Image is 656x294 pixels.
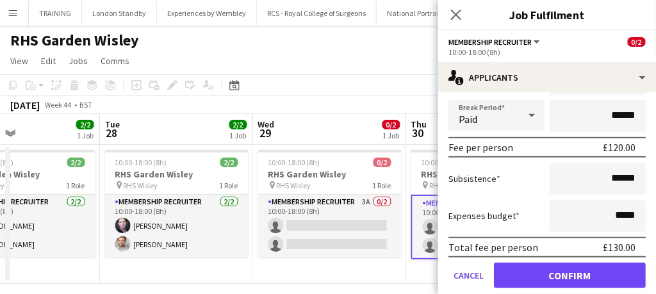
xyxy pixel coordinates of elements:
[67,181,85,190] span: 1 Role
[220,181,238,190] span: 1 Role
[448,241,538,254] div: Total fee per person
[103,126,120,140] span: 28
[124,181,158,190] span: RHS Wisley
[115,158,167,167] span: 10:00-18:00 (8h)
[382,120,400,129] span: 0/2
[82,1,157,26] button: London Standby
[105,118,120,130] span: Tue
[448,173,500,184] label: Subsistence
[603,141,635,154] div: £120.00
[258,118,275,130] span: Wed
[411,195,555,259] app-card-role: Membership Recruiter1A0/210:00-18:00 (8h)
[628,37,646,47] span: 0/2
[157,1,257,26] button: Experiences by Wembley
[67,158,85,167] span: 2/2
[41,55,56,67] span: Edit
[256,126,275,140] span: 29
[448,37,542,47] button: Membership Recruiter
[101,55,129,67] span: Comms
[5,53,33,69] a: View
[409,126,427,140] span: 30
[411,168,555,180] h3: RHS Garden Wisley
[95,53,135,69] a: Comms
[494,263,646,288] button: Confirm
[258,150,402,257] app-job-card: 10:00-18:00 (8h)0/2RHS Garden Wisley RHS Wisley1 RoleMembership Recruiter3A0/210:00-18:00 (8h)
[257,1,377,26] button: RCS - Royal College of Surgeons
[438,6,656,23] h3: Job Fulfilment
[69,55,88,67] span: Jobs
[220,158,238,167] span: 2/2
[105,168,249,180] h3: RHS Garden Wisley
[448,210,520,222] label: Expenses budget
[10,99,40,111] div: [DATE]
[411,118,427,130] span: Thu
[383,131,400,140] div: 1 Job
[377,1,498,26] button: National Portrait Gallery (NPG)
[268,158,320,167] span: 10:00-18:00 (8h)
[63,53,93,69] a: Jobs
[277,181,311,190] span: RHS Wisley
[373,181,391,190] span: 1 Role
[603,241,635,254] div: £130.00
[438,62,656,93] div: Applicants
[79,100,92,110] div: BST
[10,55,28,67] span: View
[10,31,139,50] h1: RHS Garden Wisley
[77,131,94,140] div: 1 Job
[411,150,555,259] app-job-card: 10:00-18:00 (8h)0/2RHS Garden Wisley RHS Wisley1 RoleMembership Recruiter1A0/210:00-18:00 (8h)
[448,47,646,57] div: 10:00-18:00 (8h)
[105,195,249,257] app-card-role: Membership Recruiter2/210:00-18:00 (8h)[PERSON_NAME][PERSON_NAME]
[258,168,402,180] h3: RHS Garden Wisley
[448,263,489,288] button: Cancel
[230,131,247,140] div: 1 Job
[422,158,473,167] span: 10:00-18:00 (8h)
[430,181,464,190] span: RHS Wisley
[448,141,513,154] div: Fee per person
[448,37,532,47] span: Membership Recruiter
[258,195,402,257] app-card-role: Membership Recruiter3A0/210:00-18:00 (8h)
[42,100,74,110] span: Week 44
[229,120,247,129] span: 2/2
[459,113,477,126] span: Paid
[36,53,61,69] a: Edit
[29,1,82,26] button: TRAINING
[76,120,94,129] span: 2/2
[373,158,391,167] span: 0/2
[105,150,249,257] app-job-card: 10:00-18:00 (8h)2/2RHS Garden Wisley RHS Wisley1 RoleMembership Recruiter2/210:00-18:00 (8h)[PERS...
